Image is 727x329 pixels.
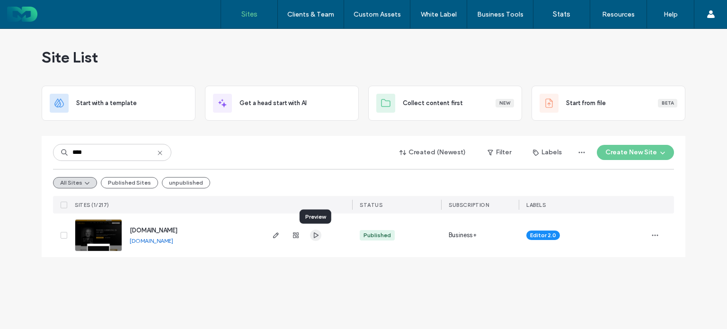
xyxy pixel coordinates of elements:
a: [DOMAIN_NAME] [130,237,173,244]
a: [DOMAIN_NAME] [130,227,177,234]
label: Clients & Team [287,10,334,18]
span: STATUS [360,202,382,208]
div: Start with a template [42,86,195,121]
span: Get a head start with AI [239,98,307,108]
span: Business+ [449,231,477,240]
label: Custom Assets [354,10,401,18]
span: SITES (1/217) [75,202,109,208]
button: Created (Newest) [391,145,474,160]
button: Filter [478,145,521,160]
div: Collect content firstNew [368,86,522,121]
label: Sites [241,10,257,18]
label: Business Tools [477,10,523,18]
span: LABELS [526,202,546,208]
button: unpublished [162,177,210,188]
span: Editor 2.0 [530,231,556,240]
label: Help [664,10,678,18]
div: Beta [658,99,677,107]
label: White Label [421,10,457,18]
button: Create New Site [597,145,674,160]
div: Get a head start with AI [205,86,359,121]
div: Preview [300,210,331,224]
div: Published [363,231,391,240]
span: Start with a template [76,98,137,108]
span: SUBSCRIPTION [449,202,489,208]
button: Labels [524,145,570,160]
span: Collect content first [403,98,463,108]
button: Published Sites [101,177,158,188]
div: New [496,99,514,107]
div: Start from fileBeta [532,86,685,121]
span: Help [21,7,41,15]
span: Start from file [566,98,606,108]
label: Resources [602,10,635,18]
label: Stats [553,10,570,18]
span: Site List [42,48,98,67]
button: All Sites [53,177,97,188]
